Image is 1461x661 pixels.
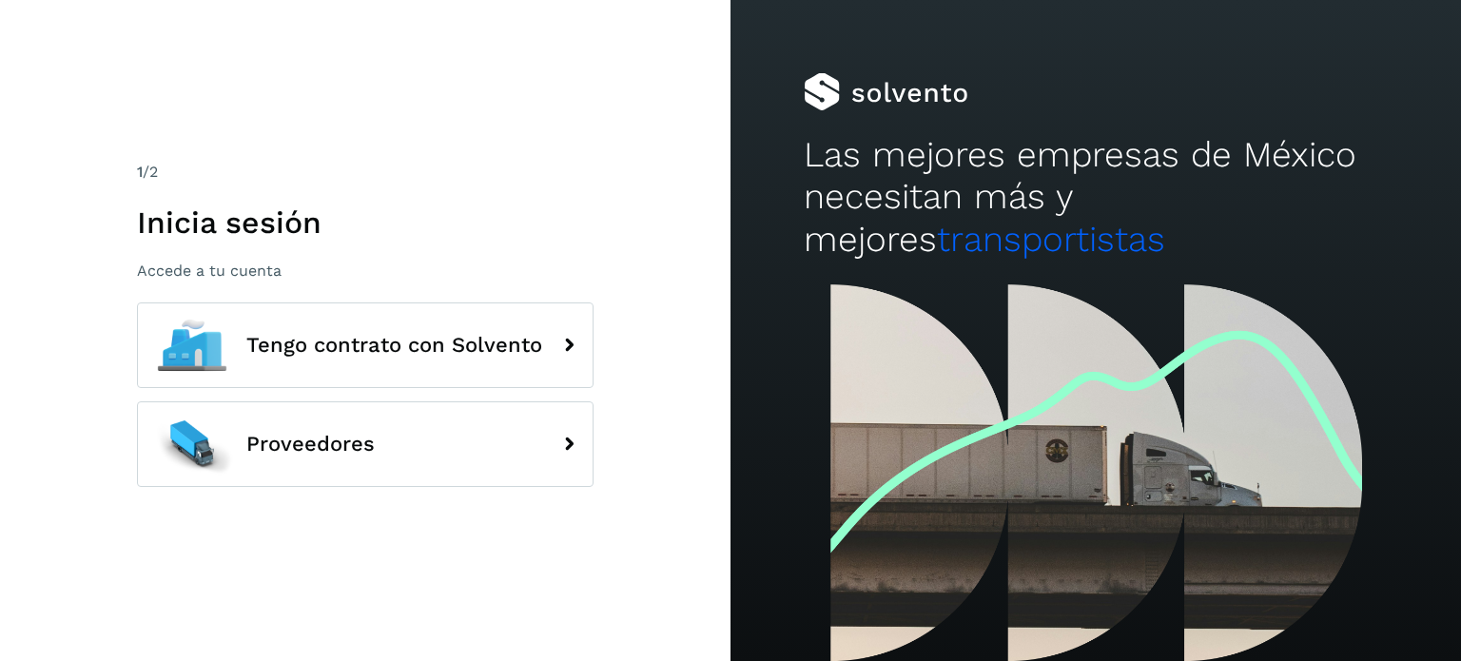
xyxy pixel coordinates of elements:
[137,204,594,241] h1: Inicia sesión
[937,219,1165,260] span: transportistas
[137,262,594,280] p: Accede a tu cuenta
[137,163,143,181] span: 1
[137,401,594,487] button: Proveedores
[246,433,375,456] span: Proveedores
[246,334,542,357] span: Tengo contrato con Solvento
[137,161,594,184] div: /2
[137,302,594,388] button: Tengo contrato con Solvento
[804,134,1388,261] h2: Las mejores empresas de México necesitan más y mejores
